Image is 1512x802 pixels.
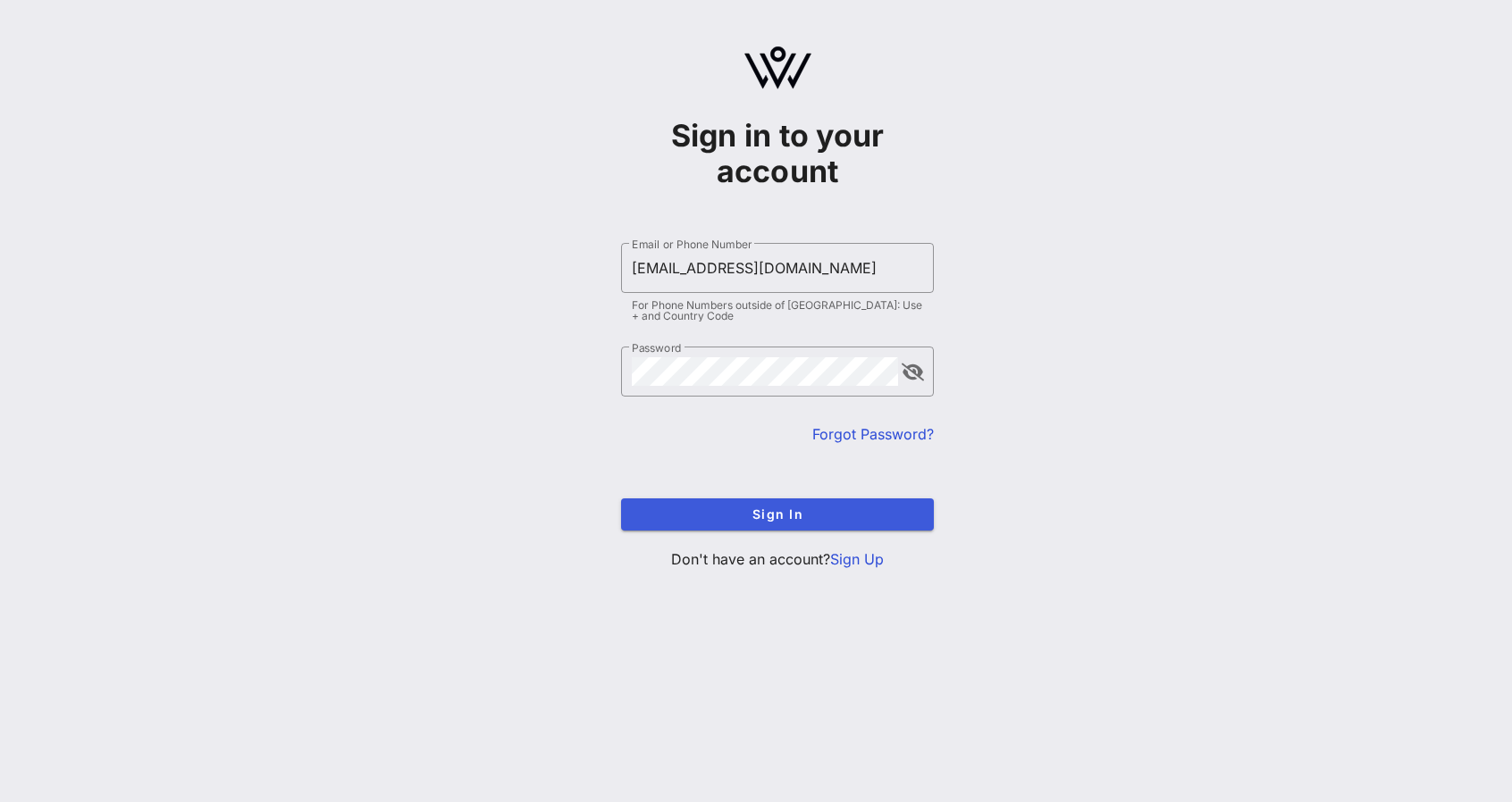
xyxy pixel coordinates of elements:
[632,238,752,251] label: Email or Phone Number
[830,550,884,568] a: Sign Up
[632,341,682,355] label: Password
[902,363,924,381] button: append icon
[632,300,923,322] div: For Phone Numbers outside of [GEOGRAPHIC_DATA]: Use + and Country Code
[812,425,934,443] a: Forgot Password?
[635,506,920,522] span: Sign In
[621,498,934,530] button: Sign In
[621,118,934,189] h1: Sign in to your account
[744,46,811,89] img: logo.svg
[621,548,934,570] p: Don't have an account?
